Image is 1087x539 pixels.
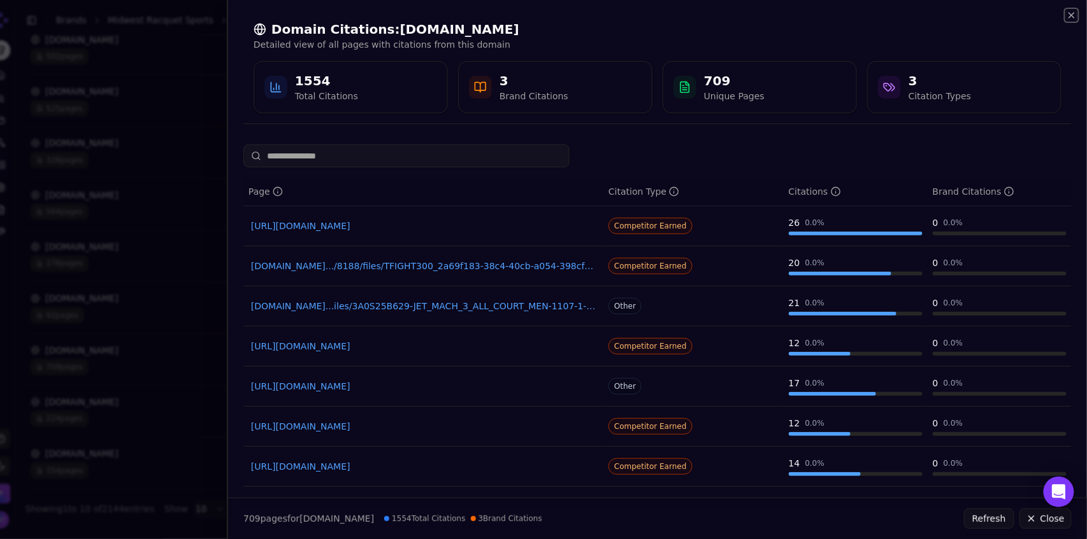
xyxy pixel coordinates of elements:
div: 21 [789,297,800,309]
div: 0.0 % [805,418,825,428]
div: Citation Types [909,90,971,102]
div: Citation Type [608,185,679,198]
span: Other [608,378,642,395]
div: 26 [789,216,800,229]
div: 12 [789,337,800,349]
th: brandCitationCount [928,178,1072,206]
span: 3 Brand Citations [471,514,542,524]
div: 0 [933,216,939,229]
span: Competitor Earned [608,418,693,435]
div: 0.0 % [944,458,963,468]
div: 0.0 % [805,338,825,348]
a: [URL][DOMAIN_NAME] [251,380,596,393]
div: 709 [704,72,765,90]
a: [URL][DOMAIN_NAME] [251,420,596,433]
span: Competitor Earned [608,458,693,475]
div: 17 [789,377,800,389]
p: Detailed view of all pages with citations from this domain [254,38,1062,51]
a: [DOMAIN_NAME].../8188/files/TFIGHT300_2a69f183-38c4-40cb-a054-398cf0616dff.jpg [251,260,596,272]
a: [DOMAIN_NAME]...iles/3A0S25B629-JET_MACH_3_ALL_COURT_MEN-1107-1-Exterieur.avif [251,300,596,312]
div: 12 [789,417,800,430]
div: 0.0 % [944,418,963,428]
div: Page [248,185,283,198]
div: 0.0 % [805,218,825,228]
div: 0.0 % [805,258,825,268]
button: Refresh [964,508,1014,529]
div: 0 [933,417,939,430]
span: 709 [243,514,261,524]
div: 0.0 % [944,338,963,348]
div: 0.0 % [944,378,963,388]
div: 1554 [295,72,358,90]
div: 3 [909,72,971,90]
span: Competitor Earned [608,258,693,274]
span: Competitor Earned [608,218,693,234]
div: Unique Pages [704,90,765,102]
div: 3 [500,72,568,90]
div: 0 [933,297,939,309]
div: 0.0 % [805,458,825,468]
div: Brand Citations [500,90,568,102]
div: 0 [933,377,939,389]
th: citationTypes [603,178,784,206]
span: [DOMAIN_NAME] [299,514,374,524]
div: 0 [933,457,939,470]
h2: Domain Citations: [DOMAIN_NAME] [254,20,1062,38]
a: [URL][DOMAIN_NAME] [251,340,596,353]
div: 0 [933,256,939,269]
div: 0 [933,337,939,349]
div: Citations [789,185,841,198]
div: Total Citations [295,90,358,102]
div: 0.0 % [805,298,825,308]
button: Close [1019,508,1072,529]
div: 0.0 % [805,378,825,388]
div: Brand Citations [933,185,1014,198]
span: 1554 Total Citations [384,514,465,524]
a: [URL][DOMAIN_NAME] [251,220,596,232]
th: page [243,178,603,206]
th: totalCitationCount [784,178,928,206]
span: Competitor Earned [608,338,693,354]
div: 0.0 % [944,258,963,268]
span: Other [608,298,642,314]
div: 20 [789,256,800,269]
p: page s for [243,512,374,525]
div: 0.0 % [944,298,963,308]
a: [URL][DOMAIN_NAME] [251,460,596,473]
div: 0.0 % [944,218,963,228]
div: 14 [789,457,800,470]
